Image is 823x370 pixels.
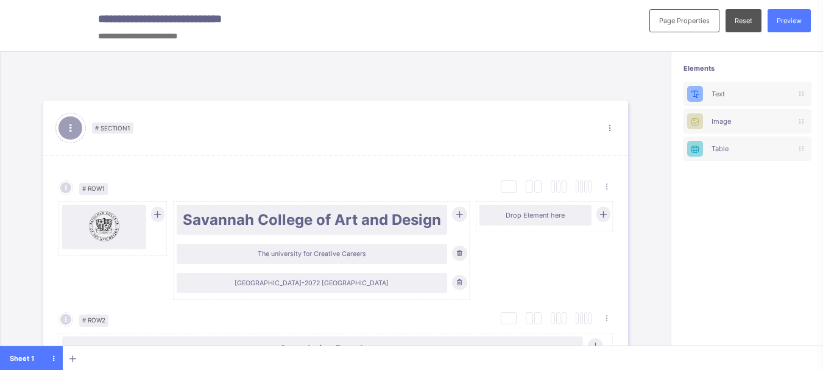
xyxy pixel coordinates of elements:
img: Logo [89,211,119,241]
span: Preview [777,16,802,25]
span: Savannah College of Art and Design [183,211,442,229]
span: # Row 1 [79,183,108,195]
div: Table [683,137,811,161]
div: Image [712,117,783,126]
div: Text [712,90,783,98]
span: The university for Creative Careers [183,250,442,258]
span: Elements [683,64,811,73]
span: # Row 2 [79,315,108,327]
div: Text [683,82,811,106]
span: Reset [735,16,752,25]
div: Table [712,144,783,153]
div: Drop Element here [486,211,586,219]
span: # Section 1 [92,123,133,133]
span: [GEOGRAPHIC_DATA]-2072 [GEOGRAPHIC_DATA] [183,279,442,287]
span: Cumulative Result [68,343,577,355]
div: Image [683,109,811,133]
span: Page Properties [659,16,710,25]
